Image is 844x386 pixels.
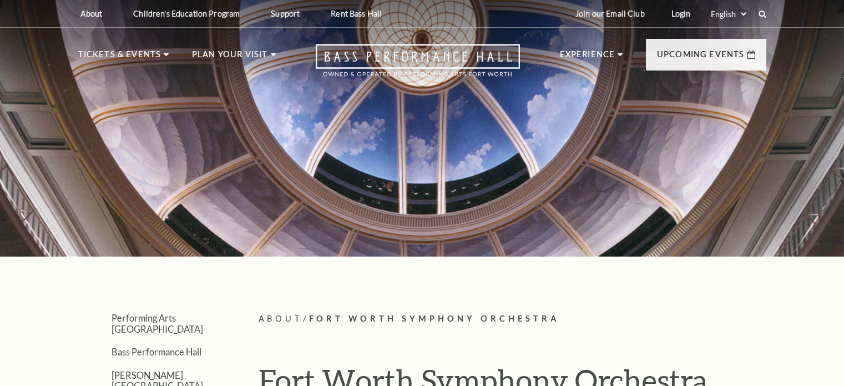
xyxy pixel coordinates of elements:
a: Performing Arts [GEOGRAPHIC_DATA] [112,313,203,334]
p: Upcoming Events [657,48,745,68]
p: About [80,9,103,18]
a: Bass Performance Hall [112,347,201,357]
p: Rent Bass Hall [331,9,382,18]
p: Tickets & Events [78,48,161,68]
select: Select: [709,9,748,19]
p: Children's Education Program [133,9,240,18]
p: Support [271,9,300,18]
span: About [259,314,303,323]
p: Experience [560,48,615,68]
span: Fort Worth Symphony Orchestra [309,314,560,323]
p: / [259,312,766,326]
p: Plan Your Visit [192,48,268,68]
